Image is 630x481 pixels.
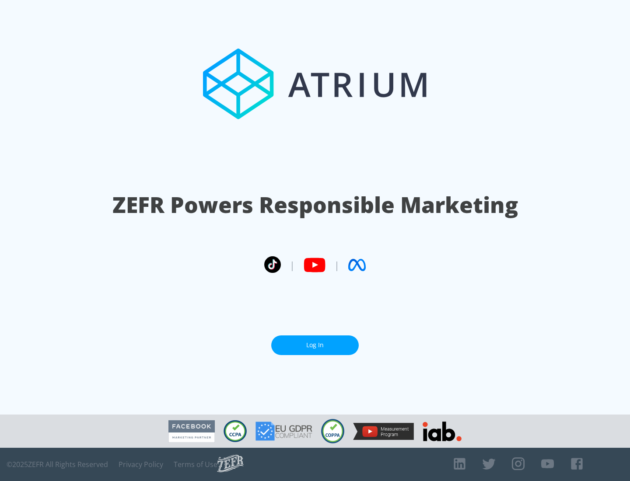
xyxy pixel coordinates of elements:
a: Log In [271,335,359,355]
img: CCPA Compliant [224,420,247,442]
img: YouTube Measurement Program [353,423,414,440]
img: GDPR Compliant [255,422,312,441]
img: IAB [423,422,462,441]
a: Terms of Use [174,460,217,469]
img: COPPA Compliant [321,419,344,443]
h1: ZEFR Powers Responsible Marketing [112,190,518,220]
span: © 2025 ZEFR All Rights Reserved [7,460,108,469]
span: | [334,258,339,272]
a: Privacy Policy [119,460,163,469]
span: | [290,258,295,272]
img: Facebook Marketing Partner [168,420,215,443]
